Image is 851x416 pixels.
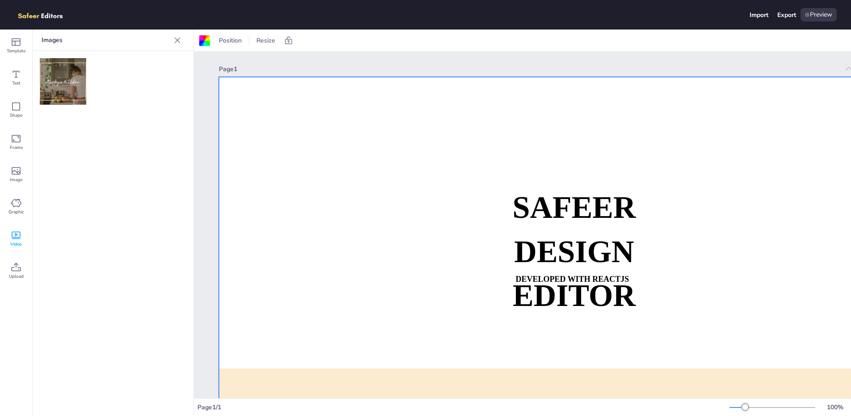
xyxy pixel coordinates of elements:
span: Graphic [8,208,24,216]
div: Page 1 [219,65,839,73]
div: Import [750,11,768,19]
span: Video [10,241,22,248]
strong: DESIGN EDITOR [513,234,636,313]
img: logo.png [14,8,76,21]
div: Page 1 / 1 [197,403,729,412]
div: Export [777,11,796,19]
span: Resize [255,36,277,45]
img: 400w-IVVQCZOr1K4.jpg [40,58,86,105]
span: Upload [9,273,24,280]
span: Shape [10,112,22,119]
strong: SAFEER [512,191,636,225]
div: Preview [801,8,837,21]
span: Image [10,176,22,183]
div: 100 % [824,403,846,412]
span: Position [217,36,243,45]
strong: DEVELOPED WITH REACTJS [516,275,629,284]
p: Images [42,30,170,51]
span: Text [12,80,21,87]
span: Template [7,47,25,55]
span: Frame [10,144,23,151]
